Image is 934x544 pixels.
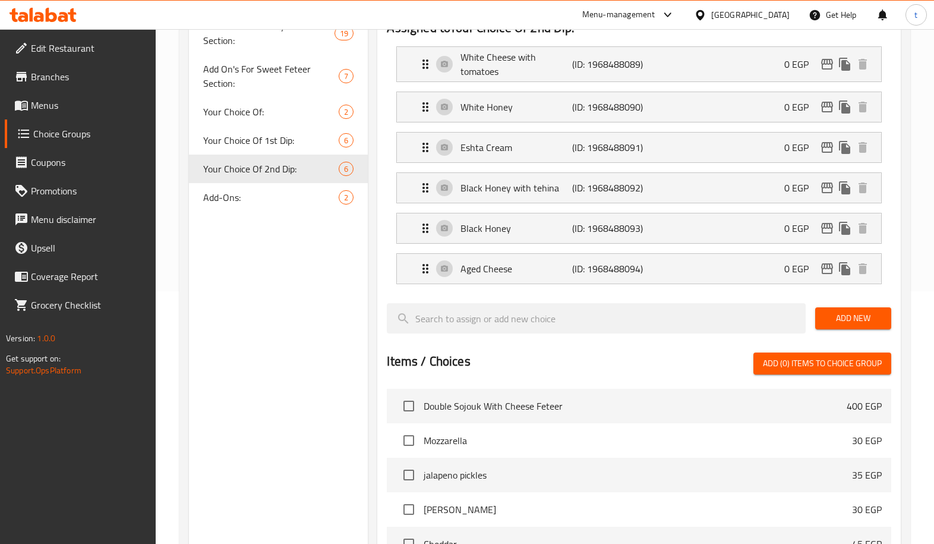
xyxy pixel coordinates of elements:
a: Coupons [5,148,156,177]
span: Promotions [31,184,147,198]
div: Menu-management [582,8,655,22]
p: (ID: 1968488090) [572,100,646,114]
p: White Cheese with tomatoes [460,50,572,78]
span: Coverage Report [31,269,147,284]
span: Version: [6,331,35,346]
button: edit [818,219,836,237]
span: Your Choice Of 1st Dip: [203,133,339,147]
a: Grocery Checklist [5,291,156,319]
span: Branches [31,70,147,84]
span: Add On's For Sweet Feteer Section: [203,62,339,90]
li: Expand [387,127,891,168]
li: Expand [387,249,891,289]
p: Aged Cheese [460,262,572,276]
button: duplicate [836,98,854,116]
div: Your Choice Of:2 [189,98,368,126]
div: Choices [335,26,354,40]
p: 30 EGP [852,433,882,448]
span: Select choice [396,394,421,419]
button: delete [854,98,872,116]
span: [PERSON_NAME] [424,502,851,517]
div: Add On's For Sweet Feteer Section:7 [189,55,368,98]
div: Expand [397,47,881,81]
p: 0 EGP [784,221,818,235]
button: duplicate [836,260,854,278]
span: Double Sojouk With Cheese Feteer [424,399,846,413]
span: 2 [339,192,353,203]
span: Add-Ons: [203,190,339,205]
button: duplicate [836,219,854,237]
div: Expand [397,213,881,243]
p: (ID: 1968488094) [572,262,646,276]
input: search [387,303,805,334]
div: Expand [397,254,881,284]
p: White Honey [460,100,572,114]
div: Add On's For Savory Feteer Section:19 [189,12,368,55]
button: edit [818,139,836,156]
p: (ID: 1968488093) [572,221,646,235]
a: Promotions [5,177,156,205]
h2: Items / Choices [387,353,470,370]
div: Your Choice Of 1st Dip:6 [189,126,368,155]
div: Add-Ons:2 [189,183,368,212]
div: Choices [339,105,354,119]
span: Upsell [31,241,147,255]
button: edit [818,55,836,73]
a: Menus [5,91,156,120]
span: 19 [335,28,353,39]
span: 7 [339,71,353,82]
div: Your Choice Of 2nd Dip:6 [189,155,368,183]
a: Edit Restaurant [5,34,156,62]
span: Edit Restaurant [31,41,147,55]
button: edit [818,179,836,197]
p: 0 EGP [784,57,818,71]
button: Add (0) items to choice group [753,353,891,375]
a: Upsell [5,234,156,262]
div: Expand [397,133,881,162]
a: Menu disclaimer [5,205,156,234]
button: delete [854,55,872,73]
p: 30 EGP [852,502,882,517]
span: Grocery Checklist [31,298,147,312]
p: (ID: 1968488092) [572,181,646,195]
span: Menus [31,98,147,112]
a: Branches [5,62,156,91]
button: edit [818,98,836,116]
p: 0 EGP [784,140,818,155]
span: 6 [339,163,353,175]
li: Expand [387,87,891,127]
a: Choice Groups [5,120,156,148]
span: Your Choice Of: [203,105,339,119]
li: Expand [387,208,891,249]
span: Add New [825,311,882,326]
p: 35 EGP [852,468,882,482]
p: 400 EGP [847,399,882,413]
li: Expand [387,42,891,87]
button: Add New [815,307,891,329]
span: Select choice [396,497,421,522]
div: Choices [339,190,354,205]
div: Choices [339,69,354,83]
a: Support.OpsPlatform [6,363,81,378]
span: Add On's For Savory Feteer Section: [203,19,335,48]
div: [GEOGRAPHIC_DATA] [711,8,790,21]
p: Black Honey with tehina [460,181,572,195]
span: Menu disclaimer [31,212,147,227]
p: 0 EGP [784,181,818,195]
a: Coverage Report [5,262,156,291]
span: t [914,8,917,21]
button: delete [854,139,872,156]
p: (ID: 1968488091) [572,140,646,155]
li: Expand [387,168,891,208]
button: delete [854,179,872,197]
span: Choice Groups [33,127,147,141]
span: Coupons [31,155,147,169]
span: Add (0) items to choice group [763,356,882,371]
span: 2 [339,106,353,118]
div: Expand [397,173,881,203]
div: Expand [397,92,881,122]
span: jalapeno pickles [424,468,851,482]
span: Get support on: [6,351,61,366]
button: delete [854,260,872,278]
span: Select choice [396,463,421,488]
